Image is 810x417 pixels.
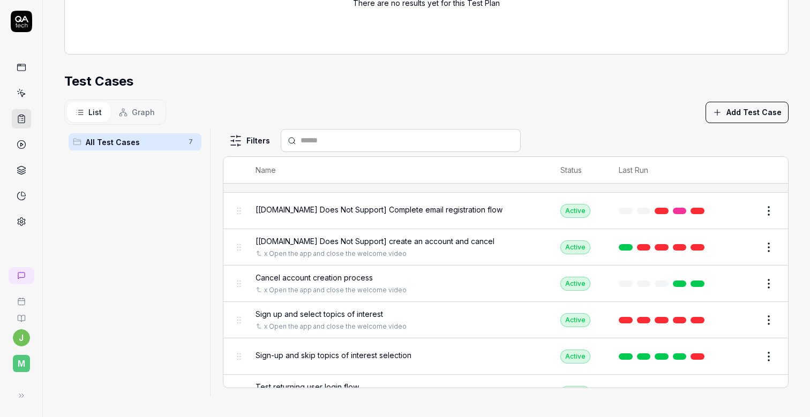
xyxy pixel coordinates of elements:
a: x Open the app and close the welcome video [264,322,407,331]
tr: [[DOMAIN_NAME] Does Not Support] create an account and cancelx Open the app and close the welcome... [223,229,788,266]
tr: Sign-up and skip topics of interest selectionActive [223,338,788,375]
a: x Open the app and close the welcome video [264,285,407,295]
span: Sign-up and skip topics of interest selection [256,350,411,361]
div: Active [560,350,590,363]
span: All Test Cases [86,137,182,148]
button: Filters [223,130,276,151]
a: New conversation [9,267,34,284]
h2: Test Cases [64,72,133,91]
span: Test returning user login flow [256,381,359,392]
span: List [88,107,102,118]
tr: Test returning user login flowx Open the app and close the welcome videoActive [223,375,788,411]
th: Name [245,157,550,184]
div: Active [560,386,590,400]
tr: [[DOMAIN_NAME] Does Not Support] Complete email registration flowActive [223,193,788,229]
span: Graph [132,107,155,118]
a: Book a call with us [4,289,38,306]
tr: Cancel account creation processx Open the app and close the welcome videoActive [223,266,788,302]
span: [[DOMAIN_NAME] Does Not Support] Complete email registration flow [256,204,502,215]
button: Graph [110,102,163,122]
span: Sign up and select topics of interest [256,308,383,320]
span: Cancel account creation process [256,272,373,283]
div: Active [560,277,590,291]
button: Add Test Case [706,102,789,123]
span: M [13,355,30,372]
th: Status [550,157,608,184]
div: Active [560,240,590,254]
button: M [4,346,38,374]
span: 7 [184,135,197,148]
span: [[DOMAIN_NAME] Does Not Support] create an account and cancel [256,236,494,247]
button: j [13,329,30,346]
tr: Sign up and select topics of interestx Open the app and close the welcome videoActive [223,302,788,338]
div: Active [560,204,590,218]
th: Last Run [608,157,719,184]
button: List [67,102,110,122]
div: Active [560,313,590,327]
a: x Open the app and close the welcome video [264,249,407,259]
a: Documentation [4,306,38,323]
